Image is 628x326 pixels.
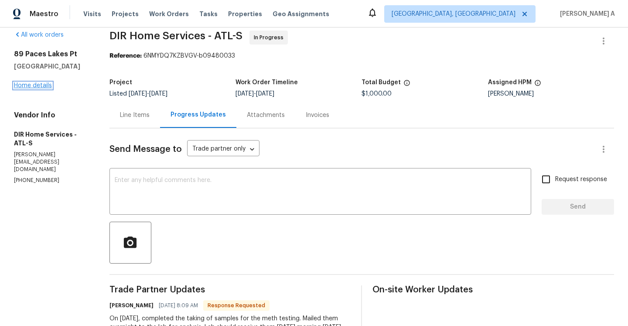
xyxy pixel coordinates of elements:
[228,10,262,18] span: Properties
[14,111,89,120] h4: Vendor Info
[362,79,401,86] h5: Total Budget
[362,91,392,97] span: $1,000.00
[556,10,615,18] span: [PERSON_NAME] A
[256,91,274,97] span: [DATE]
[83,10,101,18] span: Visits
[14,177,89,184] p: [PHONE_NUMBER]
[109,31,242,41] span: DIR Home Services - ATL-S
[488,91,614,97] div: [PERSON_NAME]
[235,79,298,86] h5: Work Order Timeline
[488,79,532,86] h5: Assigned HPM
[120,111,150,120] div: Line Items
[109,145,182,154] span: Send Message to
[534,79,541,91] span: The hpm assigned to this work order.
[273,10,329,18] span: Geo Assignments
[306,111,329,120] div: Invoices
[109,79,132,86] h5: Project
[254,33,287,42] span: In Progress
[555,175,607,184] span: Request response
[235,91,254,97] span: [DATE]
[129,91,147,97] span: [DATE]
[14,151,89,173] p: [PERSON_NAME][EMAIL_ADDRESS][DOMAIN_NAME]
[199,11,218,17] span: Tasks
[109,51,614,60] div: 6NMYDQ7KZBVGV-b09480033
[14,82,52,89] a: Home details
[14,32,64,38] a: All work orders
[403,79,410,91] span: The total cost of line items that have been proposed by Opendoor. This sum includes line items th...
[109,91,167,97] span: Listed
[30,10,58,18] span: Maestro
[129,91,167,97] span: -
[235,91,274,97] span: -
[247,111,285,120] div: Attachments
[149,10,189,18] span: Work Orders
[109,301,154,310] h6: [PERSON_NAME]
[14,50,89,58] h2: 89 Paces Lakes Pt
[392,10,515,18] span: [GEOGRAPHIC_DATA], [GEOGRAPHIC_DATA]
[14,62,89,71] h5: [GEOGRAPHIC_DATA]
[149,91,167,97] span: [DATE]
[14,130,89,148] h5: DIR Home Services - ATL-S
[109,285,351,294] span: Trade Partner Updates
[204,301,269,310] span: Response Requested
[159,301,198,310] span: [DATE] 8:09 AM
[109,53,142,59] b: Reference:
[112,10,139,18] span: Projects
[372,285,614,294] span: On-site Worker Updates
[187,142,259,157] div: Trade partner only
[171,110,226,119] div: Progress Updates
